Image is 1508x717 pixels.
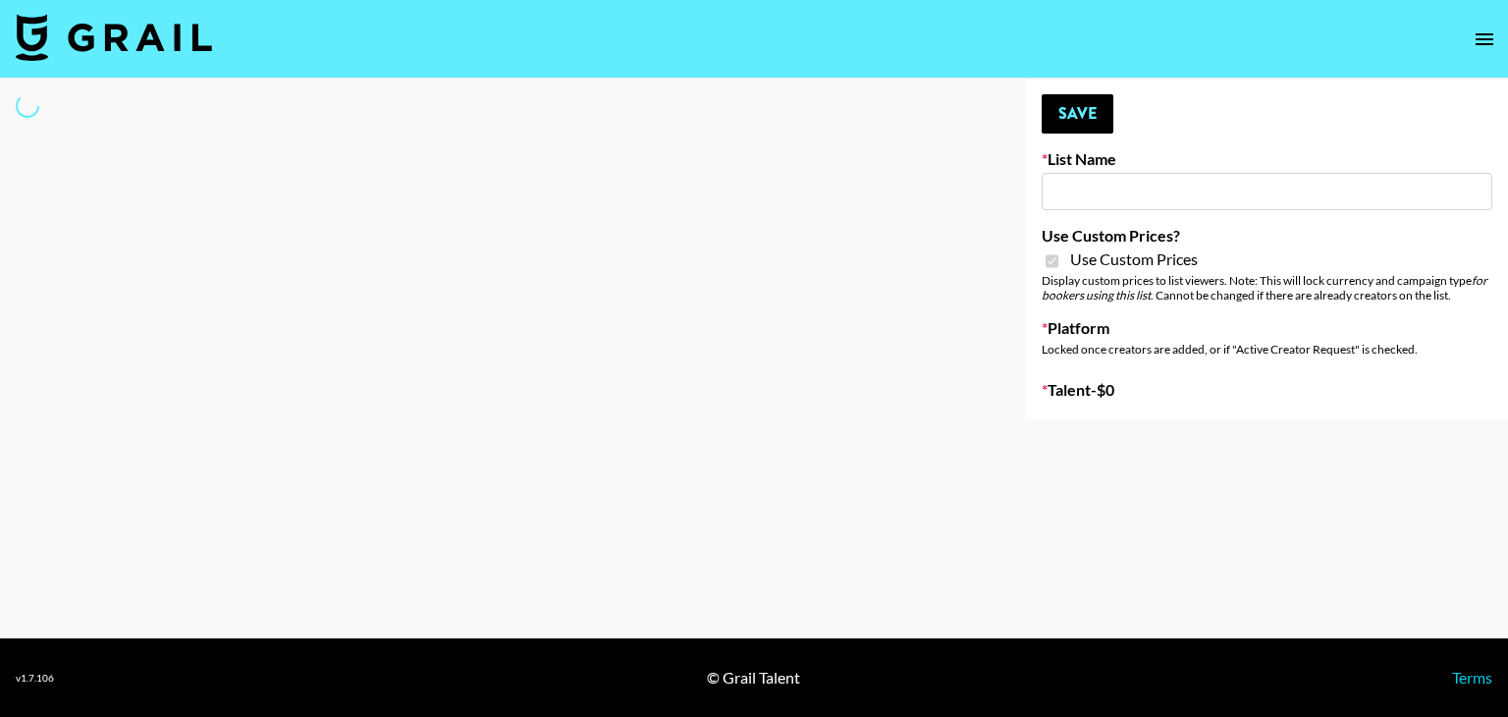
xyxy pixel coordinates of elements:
label: Talent - $ 0 [1042,380,1492,400]
div: v 1.7.106 [16,672,54,685]
a: Terms [1452,668,1492,687]
img: Grail Talent [16,14,212,61]
label: List Name [1042,149,1492,169]
label: Use Custom Prices? [1042,226,1492,246]
div: © Grail Talent [707,668,800,688]
div: Locked once creators are added, or if "Active Creator Request" is checked. [1042,342,1492,357]
button: Save [1042,94,1113,134]
div: Display custom prices to list viewers. Note: This will lock currency and campaign type . Cannot b... [1042,273,1492,303]
button: open drawer [1465,20,1504,59]
span: Use Custom Prices [1070,249,1198,269]
label: Platform [1042,318,1492,338]
em: for bookers using this list [1042,273,1487,303]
